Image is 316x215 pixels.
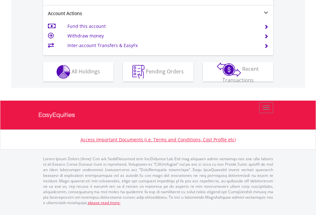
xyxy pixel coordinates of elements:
[81,136,236,143] a: Access Important Documents (i.e. Terms and Conditions, Cost Profile etc)
[43,156,273,205] p: Lorem Ipsum Dolors (Ame) Con a/e SeddOeiusmod tem InciDiduntut Lab Etd mag aliquaen admin veniamq...
[38,101,278,129] a: EasyEquities
[217,62,241,77] img: transactions-zar-wht.png
[146,68,184,75] span: Pending Orders
[88,200,120,205] a: please read more:
[72,68,100,75] span: All Holdings
[57,65,70,79] img: holdings-wht.png
[43,10,158,17] div: Account Actions
[67,41,256,50] td: Inter-account Transfers & EasyFx
[67,21,256,31] td: Fund this account
[123,62,193,81] button: Pending Orders
[43,62,113,81] button: All Holdings
[203,62,273,81] button: Recent Transactions
[67,31,256,41] td: Withdraw money
[132,65,144,79] img: pending_instructions-wht.png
